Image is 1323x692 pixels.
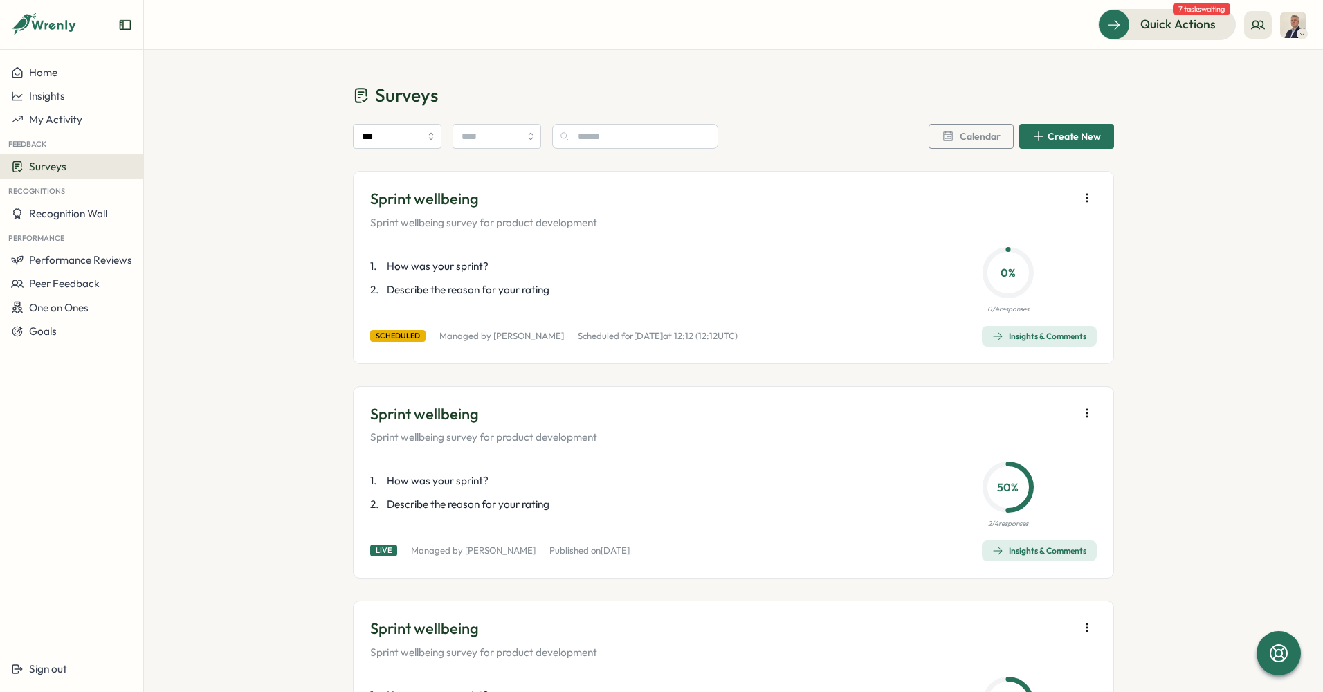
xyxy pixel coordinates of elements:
[29,277,100,290] span: Peer Feedback
[1173,3,1230,15] span: 7 tasks waiting
[929,124,1014,149] button: Calendar
[387,497,549,512] span: Describe the reason for your rating
[370,430,597,445] p: Sprint wellbeing survey for product development
[370,282,384,298] span: 2 .
[29,66,57,79] span: Home
[439,330,564,343] p: Managed by
[960,131,1001,141] span: Calendar
[387,259,489,274] span: How was your sprint?
[370,545,397,556] div: Live
[987,479,1030,496] p: 50 %
[982,540,1097,561] button: Insights & Comments
[118,18,132,32] button: Expand sidebar
[411,545,536,557] p: Managed by
[375,83,438,107] span: Surveys
[387,282,549,298] span: Describe the reason for your rating
[493,330,564,341] a: [PERSON_NAME]
[387,473,489,489] span: How was your sprint?
[370,403,597,425] p: Sprint wellbeing
[370,618,597,639] p: Sprint wellbeing
[465,545,536,556] a: [PERSON_NAME]
[601,545,630,556] span: [DATE]
[370,645,597,660] p: Sprint wellbeing survey for product development
[988,518,1028,529] p: 2 / 4 responses
[370,259,384,274] span: 1 .
[634,330,663,341] span: [DATE]
[1280,12,1306,38] img: Mika Ylihautala
[982,326,1097,347] button: Insights & Comments
[370,188,597,210] p: Sprint wellbeing
[1098,9,1236,39] button: Quick Actions
[370,215,597,230] p: Sprint wellbeing survey for product development
[370,330,426,342] div: scheduled
[29,113,82,126] span: My Activity
[992,331,1086,342] div: Insights & Comments
[1019,124,1114,149] button: Create New
[674,330,693,341] span: 12:12
[29,160,66,173] span: Surveys
[370,473,384,489] span: 1 .
[987,304,1029,315] p: 0 / 4 responses
[29,325,57,338] span: Goals
[29,662,67,675] span: Sign out
[370,497,384,512] span: 2 .
[29,89,65,102] span: Insights
[1048,131,1101,141] span: Create New
[549,545,630,557] p: Published on
[987,264,1030,282] p: 0 %
[578,330,738,343] p: Scheduled for at
[29,207,107,220] span: Recognition Wall
[992,545,1086,556] div: Insights & Comments
[29,301,89,314] span: One on Ones
[695,330,738,341] span: ( 12:12 UTC)
[29,253,132,266] span: Performance Reviews
[1140,15,1216,33] span: Quick Actions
